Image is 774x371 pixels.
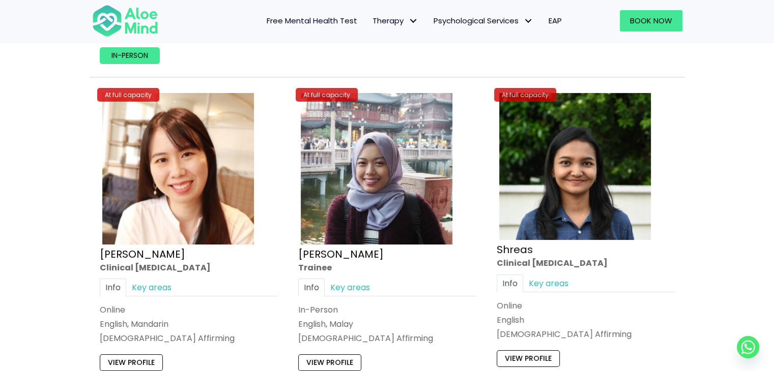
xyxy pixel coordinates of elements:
a: View profile [497,350,560,366]
a: TherapyTherapy: submenu [365,10,426,32]
p: English [497,314,675,326]
span: Psychological Services: submenu [521,14,536,28]
img: Shreas clinical psychologist [499,93,651,240]
a: View profile [298,355,361,371]
img: Aloe mind Logo [92,4,158,38]
div: Clinical [MEDICAL_DATA] [100,262,278,273]
a: Whatsapp [737,336,759,358]
a: EAP [541,10,569,32]
a: Shreas [497,242,533,257]
a: Psychological ServicesPsychological Services: submenu [426,10,541,32]
a: [PERSON_NAME] [298,247,384,261]
a: Info [298,279,325,296]
div: Online [100,304,278,316]
span: EAP [549,15,562,26]
div: [DEMOGRAPHIC_DATA] Affirming [100,332,278,344]
div: Online [497,300,675,312]
a: Key areas [325,279,376,296]
div: At full capacity [97,88,159,102]
div: [DEMOGRAPHIC_DATA] Affirming [298,332,476,344]
div: Trainee [298,262,476,273]
div: Clinical [MEDICAL_DATA] [497,257,675,269]
p: English, Malay [298,318,476,330]
a: Info [497,274,523,292]
a: Info [100,279,126,296]
span: Book Now [630,15,672,26]
a: [PERSON_NAME] [100,247,185,261]
nav: Menu [171,10,569,32]
a: Free Mental Health Test [259,10,365,32]
div: In-Person [298,304,476,316]
img: Kher-Yin-Profile-300×300 [102,93,254,244]
p: English, Mandarin [100,318,278,330]
a: In-person [100,48,160,64]
span: Free Mental Health Test [267,15,357,26]
a: Key areas [523,274,574,292]
a: Book Now [620,10,682,32]
div: At full capacity [494,88,556,102]
span: Therapy: submenu [406,14,421,28]
a: View profile [100,355,163,371]
a: Key areas [126,279,177,296]
span: Psychological Services [434,15,533,26]
span: Therapy [372,15,418,26]
div: [DEMOGRAPHIC_DATA] Affirming [497,328,675,340]
img: Sara Trainee counsellor [301,93,452,244]
div: At full capacity [296,88,358,102]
